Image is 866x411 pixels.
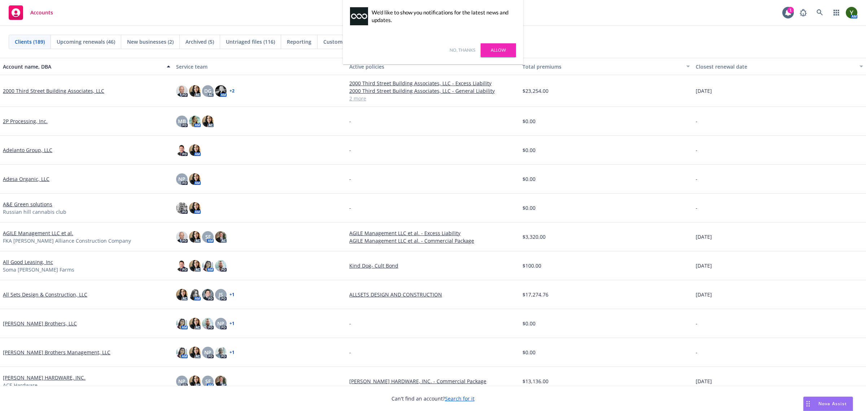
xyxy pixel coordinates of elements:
[229,293,235,297] a: + 1
[696,262,712,269] span: [DATE]
[215,347,227,358] img: photo
[349,377,517,385] a: [PERSON_NAME] HARDWARE, INC. - Commercial Package
[349,291,517,298] a: ALLSETS DESIGN AND CONSTRUCTION
[57,38,115,46] span: Upcoming renewals (46)
[696,291,712,298] span: [DATE]
[189,85,201,97] img: photo
[3,63,162,70] div: Account name, DBA
[696,146,697,154] span: -
[3,229,73,237] a: AGILE Management LLC et al.
[189,260,201,272] img: photo
[229,89,235,93] a: + 2
[176,85,188,97] img: photo
[522,291,548,298] span: $17,274.76
[215,260,227,272] img: photo
[696,87,712,95] span: [DATE]
[3,258,53,266] a: All Good Leasing, Inc
[229,321,235,326] a: + 1
[3,200,52,208] a: A&E Green solutions
[204,349,211,356] span: NP
[696,233,712,241] span: [DATE]
[178,117,186,125] span: MB
[3,374,86,381] a: [PERSON_NAME] HARDWARE, INC.
[522,175,535,183] span: $0.00
[173,58,346,75] button: Service team
[349,349,351,356] span: -
[189,347,201,358] img: photo
[3,381,38,389] span: ACE Hardware
[450,47,475,53] a: No, thanks
[349,79,517,87] a: 2000 Third Street Building Associates, LLC - Excess Liability
[176,63,344,70] div: Service team
[3,87,104,95] a: 2000 Third Street Building Associates, LLC
[787,7,794,13] div: 1
[176,202,188,214] img: photo
[3,208,66,216] span: Russian hill cannabis club
[349,204,351,212] span: -
[185,38,214,46] span: Archived (5)
[3,237,131,245] span: FKA [PERSON_NAME] Alliance Construction Company
[3,320,77,327] a: [PERSON_NAME] Brothers, LLC
[176,260,188,272] img: photo
[693,58,866,75] button: Closest renewal date
[189,231,201,243] img: photo
[804,397,813,411] div: Drag to move
[176,231,188,243] img: photo
[846,7,857,18] img: photo
[217,320,224,327] span: NP
[3,146,52,154] a: Adelanto Group, LLC
[349,87,517,95] a: 2000 Third Street Building Associates, LLC - General Liability
[522,349,535,356] span: $0.00
[3,291,87,298] a: All Sets Design & Construction, LLC
[813,5,827,20] a: Search
[189,116,201,127] img: photo
[30,10,53,16] span: Accounts
[349,229,517,237] a: AGILE Management LLC et al. - Excess Liability
[349,63,517,70] div: Active policies
[522,87,548,95] span: $23,254.00
[696,63,855,70] div: Closest renewal date
[818,401,847,407] span: Nova Assist
[205,377,211,385] span: SF
[204,87,211,95] span: DG
[3,117,48,125] a: 2P Processing, Inc.
[349,95,517,102] a: 2 more
[349,146,351,154] span: -
[522,262,541,269] span: $100.00
[349,320,351,327] span: -
[522,320,535,327] span: $0.00
[392,395,474,402] span: Can't find an account?
[3,349,110,356] a: [PERSON_NAME] Brothers Management, LLC
[15,38,45,46] span: Clients (189)
[189,173,201,185] img: photo
[176,144,188,156] img: photo
[346,58,520,75] button: Active policies
[796,5,810,20] a: Report a Bug
[349,175,351,183] span: -
[522,117,535,125] span: $0.00
[349,262,517,269] a: Kind Dog- Cult Bond
[3,266,74,273] span: Soma [PERSON_NAME] Farms
[189,289,201,300] img: photo
[481,43,516,57] a: Allow
[522,233,546,241] span: $3,320.00
[202,289,214,300] img: photo
[215,376,227,387] img: photo
[215,231,227,243] img: photo
[189,318,201,329] img: photo
[520,58,693,75] button: Total premiums
[445,395,474,402] a: Search for it
[829,5,844,20] a: Switch app
[349,237,517,245] a: AGILE Management LLC et al. - Commercial Package
[696,377,712,385] span: [DATE]
[696,349,697,356] span: -
[3,175,49,183] a: Adesa Organic, LLC
[522,204,535,212] span: $0.00
[522,146,535,154] span: $0.00
[229,350,235,355] a: + 1
[215,85,227,97] img: photo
